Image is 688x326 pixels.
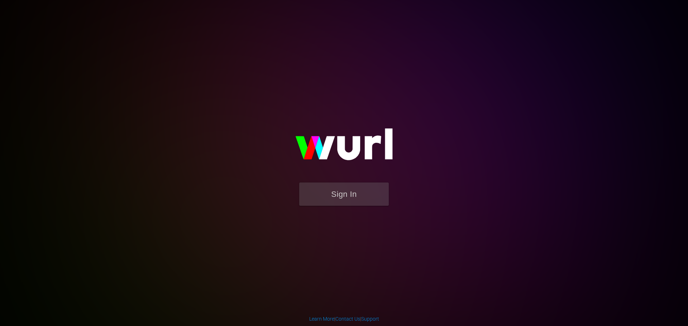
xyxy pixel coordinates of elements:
a: Learn More [309,316,334,322]
a: Support [361,316,379,322]
button: Sign In [299,183,389,206]
img: wurl-logo-on-black-223613ac3d8ba8fe6dc639794a292ebdb59501304c7dfd60c99c58986ef67473.svg [272,113,416,183]
div: | | [309,315,379,322]
a: Contact Us [335,316,360,322]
